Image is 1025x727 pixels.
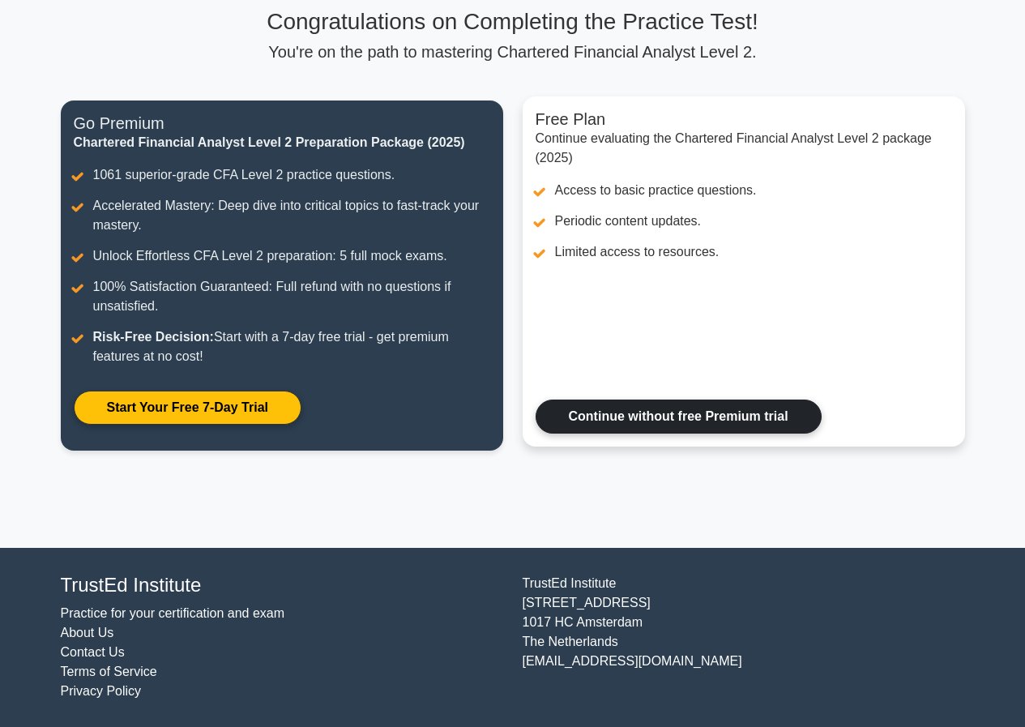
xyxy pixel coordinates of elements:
p: You're on the path to mastering Chartered Financial Analyst Level 2. [61,42,965,62]
div: TrustEd Institute [STREET_ADDRESS] 1017 HC Amsterdam The Netherlands [EMAIL_ADDRESS][DOMAIN_NAME] [513,574,975,701]
a: About Us [61,626,114,639]
a: Start Your Free 7-Day Trial [74,391,301,425]
a: Continue without free Premium trial [536,400,822,434]
a: Contact Us [61,645,125,659]
h4: TrustEd Institute [61,574,503,597]
a: Privacy Policy [61,684,142,698]
a: Terms of Service [61,665,157,678]
a: Practice for your certification and exam [61,606,285,620]
h3: Congratulations on Completing the Practice Test! [61,8,965,36]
